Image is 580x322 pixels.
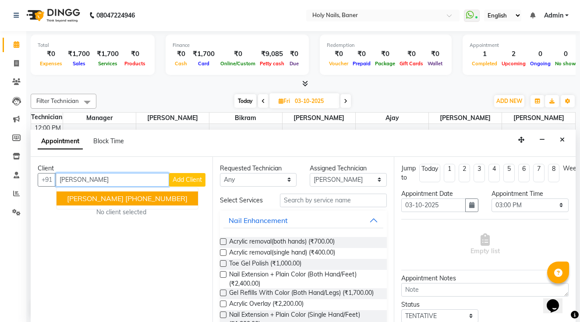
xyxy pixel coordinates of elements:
div: Nail Enhancement [229,215,288,226]
div: Appointment Notes [401,274,569,283]
span: Empty list [470,234,500,256]
span: Upcoming [499,60,528,67]
li: 7 [533,164,545,182]
iframe: chat widget [543,287,571,313]
div: Today [421,164,438,173]
div: Appointment Date [401,189,478,198]
span: Nail Extension + Plain Color (Both Hand/Feet) (₹2,400.00) [229,270,380,288]
div: ₹0 [327,49,350,59]
span: Admin [544,11,563,20]
span: Filter Technician [36,97,79,104]
input: yyyy-mm-dd [401,198,466,212]
div: Client [38,164,205,173]
div: Requested Technician [220,164,297,173]
span: Completed [470,60,499,67]
span: No show [553,60,578,67]
span: Expenses [38,60,64,67]
div: ₹0 [218,49,258,59]
div: 1 [470,49,499,59]
div: Assigned Technician [310,164,387,173]
span: Gel Refills With Color (Both Hand/Legs) (₹1,700.00) [229,288,374,299]
span: Online/Custom [218,60,258,67]
span: Due [287,60,301,67]
div: ₹9,085 [258,49,286,59]
li: 2 [459,164,470,182]
span: Wallet [425,60,445,67]
div: Appointment [470,42,578,49]
input: Search by Name/Mobile/Email/Code [56,173,169,187]
span: Fri [276,98,292,104]
div: 12:00 PM [33,124,63,133]
b: 08047224946 [96,3,135,28]
span: [PERSON_NAME] [502,113,575,124]
span: Today [234,94,256,108]
div: Appointment Time [492,189,569,198]
div: ₹0 [373,49,397,59]
span: Manager [63,113,136,124]
div: 2 [499,49,528,59]
input: Search by service name [280,194,387,207]
img: logo [22,3,82,28]
span: Acrylic removal(single hand) (₹400.00) [229,248,335,259]
span: Appointment [38,134,83,149]
div: ₹0 [38,49,64,59]
span: Cash [173,60,189,67]
div: Jump to [401,164,416,182]
div: Select Services [213,196,273,205]
div: ₹0 [286,49,302,59]
ngb-highlight: [PHONE_NUMBER] [125,194,187,203]
button: Close [556,133,569,147]
span: Acrylic Overlay (₹2,200.00) [229,299,304,310]
li: 3 [474,164,485,182]
li: 6 [518,164,530,182]
div: No client selected [59,208,184,217]
span: [PERSON_NAME] [283,113,355,124]
div: Technician [31,113,63,122]
span: [PERSON_NAME] [67,194,124,203]
li: 4 [488,164,500,182]
span: Add Client [173,176,202,184]
span: Sales [71,60,88,67]
span: Prepaid [350,60,373,67]
span: Package [373,60,397,67]
div: ₹0 [425,49,445,59]
div: Redemption [327,42,445,49]
span: Bikram [209,113,282,124]
span: Block Time [93,137,124,145]
li: 1 [444,164,455,182]
span: [PERSON_NAME] [136,113,209,124]
span: ADD NEW [496,98,522,104]
div: ₹1,700 [93,49,122,59]
div: ₹1,700 [189,49,218,59]
li: 5 [503,164,515,182]
div: Total [38,42,148,49]
span: Card [196,60,212,67]
button: ADD NEW [494,95,524,107]
button: Nail Enhancement [223,212,384,228]
div: Status [401,300,478,309]
span: Products [122,60,148,67]
div: ₹1,700 [64,49,93,59]
span: Ajay [356,113,428,124]
div: ₹0 [350,49,373,59]
div: 0 [553,49,578,59]
span: Ongoing [528,60,553,67]
input: 2025-10-03 [292,95,336,108]
div: 0 [528,49,553,59]
div: ₹0 [173,49,189,59]
div: Finance [173,42,302,49]
div: ₹0 [397,49,425,59]
button: +91 [38,173,56,187]
span: Gift Cards [397,60,425,67]
div: ₹0 [122,49,148,59]
li: 8 [548,164,559,182]
button: Add Client [169,173,205,187]
span: Petty cash [258,60,286,67]
span: Voucher [327,60,350,67]
span: Toe Gel Polish (₹1,000.00) [229,259,301,270]
span: [PERSON_NAME] [429,113,502,124]
span: Acrylic removal(both hands) (₹700.00) [229,237,335,248]
span: Services [96,60,120,67]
